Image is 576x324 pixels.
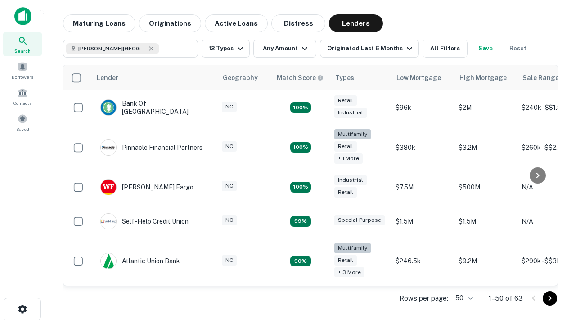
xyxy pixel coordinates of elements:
[391,90,454,125] td: $96k
[334,243,371,253] div: Multifamily
[101,100,116,115] img: picture
[290,256,311,266] div: Matching Properties: 10, hasApolloMatch: undefined
[63,14,135,32] button: Maturing Loans
[290,102,311,113] div: Matching Properties: 15, hasApolloMatch: undefined
[3,84,42,108] a: Contacts
[100,213,189,229] div: Self-help Credit Union
[290,142,311,153] div: Matching Properties: 20, hasApolloMatch: undefined
[531,223,576,266] iframe: Chat Widget
[271,65,330,90] th: Capitalize uses an advanced AI algorithm to match your search with the best lender. The match sco...
[471,40,500,58] button: Save your search to get updates of matches that match your search criteria.
[91,65,217,90] th: Lender
[522,72,559,83] div: Sale Range
[16,126,29,133] span: Saved
[271,14,325,32] button: Distress
[335,72,354,83] div: Types
[101,214,116,229] img: picture
[391,125,454,170] td: $380k
[290,216,311,227] div: Matching Properties: 11, hasApolloMatch: undefined
[396,72,441,83] div: Low Mortgage
[334,187,357,198] div: Retail
[391,204,454,238] td: $1.5M
[3,58,42,82] a: Borrowers
[459,72,507,83] div: High Mortgage
[97,72,118,83] div: Lender
[139,14,201,32] button: Originations
[391,170,454,204] td: $7.5M
[13,99,31,107] span: Contacts
[504,40,532,58] button: Reset
[423,40,468,58] button: All Filters
[327,43,415,54] div: Originated Last 6 Months
[101,253,116,269] img: picture
[334,255,357,265] div: Retail
[78,45,146,53] span: [PERSON_NAME][GEOGRAPHIC_DATA], [GEOGRAPHIC_DATA]
[277,73,324,83] div: Capitalize uses an advanced AI algorithm to match your search with the best lender. The match sco...
[391,65,454,90] th: Low Mortgage
[14,7,31,25] img: capitalize-icon.png
[454,90,517,125] td: $2M
[334,153,363,164] div: + 1 more
[330,65,391,90] th: Types
[217,65,271,90] th: Geography
[253,40,316,58] button: Any Amount
[543,291,557,306] button: Go to next page
[454,125,517,170] td: $3.2M
[334,175,367,185] div: Industrial
[101,180,116,195] img: picture
[3,32,42,56] a: Search
[223,72,258,83] div: Geography
[222,102,237,112] div: NC
[277,73,322,83] h6: Match Score
[334,267,364,278] div: + 3 more
[454,65,517,90] th: High Mortgage
[205,14,268,32] button: Active Loans
[100,253,180,269] div: Atlantic Union Bank
[222,215,237,225] div: NC
[454,204,517,238] td: $1.5M
[334,141,357,152] div: Retail
[452,292,474,305] div: 50
[454,170,517,204] td: $500M
[100,99,208,116] div: Bank Of [GEOGRAPHIC_DATA]
[12,73,33,81] span: Borrowers
[391,238,454,284] td: $246.5k
[100,139,202,156] div: Pinnacle Financial Partners
[222,141,237,152] div: NC
[222,255,237,265] div: NC
[329,14,383,32] button: Lenders
[3,110,42,135] a: Saved
[489,293,523,304] p: 1–50 of 63
[334,95,357,106] div: Retail
[101,140,116,155] img: picture
[290,182,311,193] div: Matching Properties: 14, hasApolloMatch: undefined
[202,40,250,58] button: 12 Types
[454,238,517,284] td: $9.2M
[14,47,31,54] span: Search
[334,129,371,139] div: Multifamily
[100,179,193,195] div: [PERSON_NAME] Fargo
[222,181,237,191] div: NC
[334,215,385,225] div: Special Purpose
[334,108,367,118] div: Industrial
[400,293,448,304] p: Rows per page:
[320,40,419,58] button: Originated Last 6 Months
